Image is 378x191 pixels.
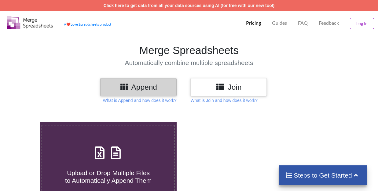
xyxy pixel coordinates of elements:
span: Upload or Drop Multiple Files to Automatically Append Them [65,169,152,184]
p: What is Join and how does it work? [190,97,257,103]
button: Log In [350,18,374,29]
h3: Append [105,83,172,92]
h3: Join [195,83,262,92]
p: FAQ [298,20,308,26]
p: Pricing [246,20,261,26]
p: What is Append and how does it work? [103,97,177,103]
p: Guides [272,20,287,26]
span: heart [66,22,71,26]
a: Click here to get data from all your data sources using AI (for free with our new tool) [104,3,275,8]
h4: Steps to Get Started [285,171,361,179]
a: AheartLove Spreadsheets product [64,22,111,26]
img: Logo.png [7,16,53,29]
span: Feedback [319,20,339,25]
